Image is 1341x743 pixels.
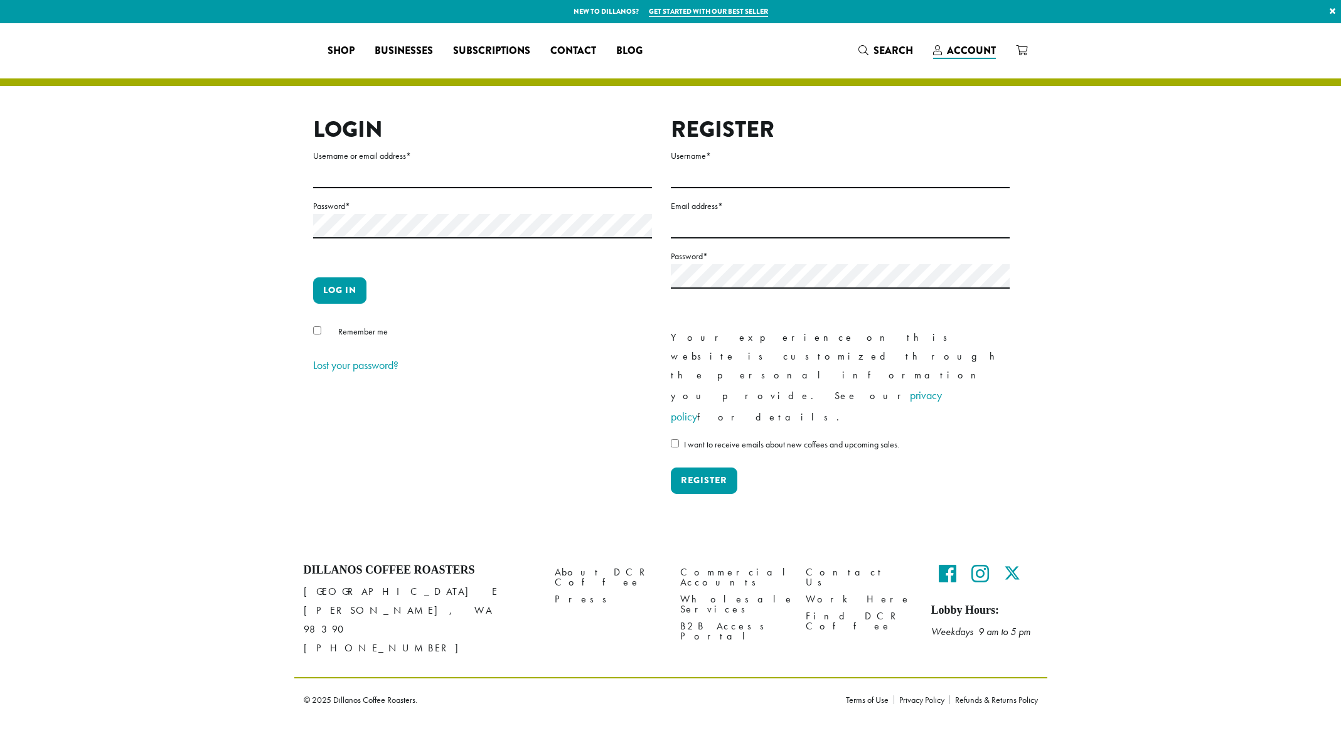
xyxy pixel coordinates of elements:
p: [GEOGRAPHIC_DATA] E [PERSON_NAME], WA 98390 [PHONE_NUMBER] [304,582,536,658]
span: Remember me [338,326,388,337]
span: Blog [616,43,643,59]
span: Search [874,43,913,58]
h2: Login [313,116,652,143]
span: Businesses [375,43,433,59]
button: Log in [313,277,366,304]
a: Commercial Accounts [680,564,787,591]
a: Search [848,40,923,61]
h4: Dillanos Coffee Roasters [304,564,536,577]
a: About DCR Coffee [555,564,661,591]
span: Contact [550,43,596,59]
p: Your experience on this website is customized through the personal information you provide. See o... [671,328,1010,427]
a: Work Here [806,591,912,608]
a: Contact Us [806,564,912,591]
span: Subscriptions [453,43,530,59]
h5: Lobby Hours: [931,604,1038,617]
span: I want to receive emails about new coffees and upcoming sales. [684,439,899,450]
label: Email address [671,198,1010,214]
p: © 2025 Dillanos Coffee Roasters. [304,695,827,704]
a: Wholesale Services [680,591,787,618]
label: Password [313,198,652,214]
span: Shop [328,43,355,59]
label: Username or email address [313,148,652,164]
label: Username [671,148,1010,164]
a: Get started with our best seller [649,6,768,17]
a: Shop [318,41,365,61]
a: Refunds & Returns Policy [949,695,1038,704]
input: I want to receive emails about new coffees and upcoming sales. [671,439,679,447]
button: Register [671,468,737,494]
span: Account [947,43,996,58]
a: Press [555,591,661,608]
label: Password [671,249,1010,264]
a: Terms of Use [846,695,894,704]
a: privacy policy [671,388,942,424]
a: Lost your password? [313,358,398,372]
a: Find DCR Coffee [806,608,912,635]
a: B2B Access Portal [680,618,787,645]
a: Privacy Policy [894,695,949,704]
h2: Register [671,116,1010,143]
em: Weekdays 9 am to 5 pm [931,625,1030,638]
